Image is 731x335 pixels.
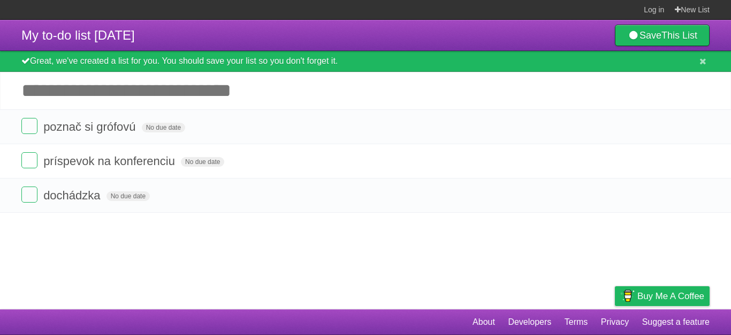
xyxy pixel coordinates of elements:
span: No due date [106,191,150,201]
span: My to-do list [DATE] [21,28,135,42]
img: Buy me a coffee [620,287,635,305]
span: No due date [142,123,185,132]
span: No due date [181,157,224,167]
span: príspevok na konferenciu [43,154,178,168]
a: Privacy [601,312,629,332]
span: poznač si grófovú [43,120,138,133]
a: Terms [565,312,588,332]
span: dochádzka [43,189,103,202]
label: Done [21,152,37,168]
a: SaveThis List [615,25,710,46]
b: This List [661,30,697,41]
a: About [473,312,495,332]
label: Done [21,187,37,203]
label: Done [21,118,37,134]
a: Buy me a coffee [615,286,710,306]
span: Buy me a coffee [637,287,704,306]
a: Developers [508,312,551,332]
a: Suggest a feature [642,312,710,332]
